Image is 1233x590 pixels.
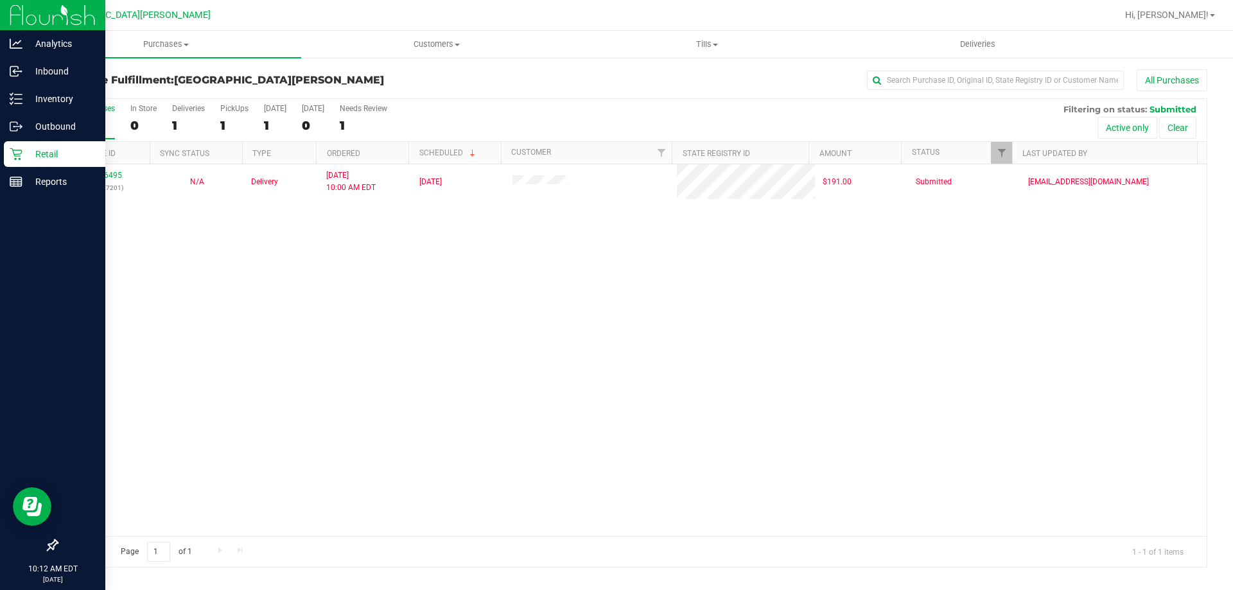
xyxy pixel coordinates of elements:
a: Ordered [327,149,360,158]
a: Purchases [31,31,301,58]
div: 1 [340,118,387,133]
p: Inventory [22,91,100,107]
inline-svg: Reports [10,175,22,188]
a: Last Updated By [1022,149,1087,158]
span: [GEOGRAPHIC_DATA][PERSON_NAME] [52,10,211,21]
div: In Store [130,104,157,113]
div: [DATE] [302,104,324,113]
span: [DATE] [419,176,442,188]
a: Scheduled [419,148,478,157]
span: Submitted [1150,104,1196,114]
p: Inbound [22,64,100,79]
p: Outbound [22,119,100,134]
input: Search Purchase ID, Original ID, State Registry ID or Customer Name... [867,71,1124,90]
div: Needs Review [340,104,387,113]
inline-svg: Retail [10,148,22,161]
div: [DATE] [264,104,286,113]
a: Status [912,148,940,157]
div: 1 [220,118,249,133]
a: 11936495 [86,171,122,180]
button: Active only [1097,117,1157,139]
span: Filtering on status: [1063,104,1147,114]
a: Amount [819,149,852,158]
span: 1 - 1 of 1 items [1122,542,1194,561]
div: 0 [302,118,324,133]
div: Deliveries [172,104,205,113]
a: Customer [511,148,551,157]
a: Tills [572,31,842,58]
span: [DATE] 10:00 AM EDT [326,169,376,194]
p: [DATE] [6,575,100,584]
a: Type [252,149,271,158]
a: Sync Status [160,149,209,158]
span: Hi, [PERSON_NAME]! [1125,10,1209,20]
a: Filter [651,142,672,164]
p: Retail [22,146,100,162]
div: 1 [264,118,286,133]
span: Submitted [916,176,952,188]
span: Purchases [31,39,301,50]
a: Customers [301,31,572,58]
span: [EMAIL_ADDRESS][DOMAIN_NAME] [1028,176,1149,188]
span: Delivery [251,176,278,188]
div: 0 [130,118,157,133]
a: State Registry ID [683,149,750,158]
span: Deliveries [943,39,1013,50]
inline-svg: Analytics [10,37,22,50]
button: All Purchases [1137,69,1207,91]
p: 10:12 AM EDT [6,563,100,575]
div: 1 [172,118,205,133]
span: Tills [572,39,841,50]
iframe: Resource center [13,487,51,526]
span: $191.00 [823,176,852,188]
a: Deliveries [843,31,1113,58]
inline-svg: Inventory [10,92,22,105]
span: [GEOGRAPHIC_DATA][PERSON_NAME] [174,74,384,86]
h3: Purchase Fulfillment: [57,74,440,86]
span: Page of 1 [110,542,202,562]
inline-svg: Outbound [10,120,22,133]
button: N/A [190,176,204,188]
inline-svg: Inbound [10,65,22,78]
span: Not Applicable [190,177,204,186]
a: Filter [991,142,1012,164]
input: 1 [147,542,170,562]
div: PickUps [220,104,249,113]
p: Analytics [22,36,100,51]
button: Clear [1159,117,1196,139]
p: Reports [22,174,100,189]
span: Customers [302,39,571,50]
